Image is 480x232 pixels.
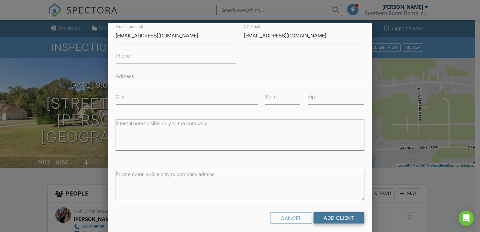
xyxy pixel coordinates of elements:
[116,120,207,127] label: Internal notes visible only to the company
[244,24,260,30] label: CC Email
[308,93,315,100] label: Zip
[314,212,364,224] input: Add Client
[116,24,143,30] label: Email (required)
[270,212,312,224] div: Cancel
[459,211,474,226] div: Open Intercom Messenger
[116,93,124,100] label: City
[265,93,277,100] label: State
[116,52,130,59] label: Phone
[116,73,134,80] label: Address
[116,171,215,178] label: Private notes visible only to company admins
